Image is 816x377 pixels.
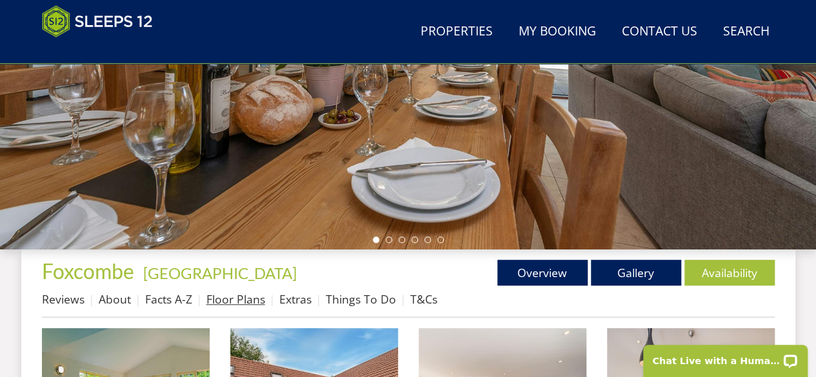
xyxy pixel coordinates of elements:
[635,336,816,377] iframe: LiveChat chat widget
[326,291,396,307] a: Things To Do
[617,17,702,46] a: Contact Us
[35,45,171,56] iframe: Customer reviews powered by Trustpilot
[410,291,437,307] a: T&Cs
[143,264,297,282] a: [GEOGRAPHIC_DATA]
[206,291,265,307] a: Floor Plans
[42,291,85,307] a: Reviews
[42,258,134,284] span: Foxcombe
[513,17,601,46] a: My Booking
[138,264,297,282] span: -
[415,17,498,46] a: Properties
[718,17,775,46] a: Search
[99,291,131,307] a: About
[684,260,775,285] a: Availability
[42,5,153,37] img: Sleeps 12
[42,258,138,284] a: Foxcombe
[145,291,192,307] a: Facts A-Z
[497,260,588,285] a: Overview
[591,260,681,285] a: Gallery
[279,291,312,307] a: Extras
